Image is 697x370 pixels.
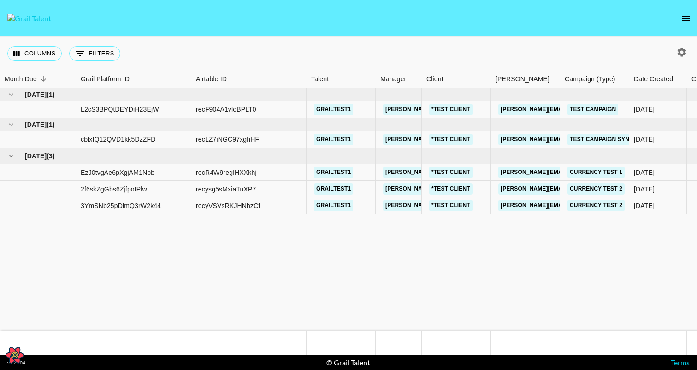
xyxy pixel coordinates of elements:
a: grailtest1 [314,104,353,115]
a: grailtest1 [314,183,353,195]
a: *TEST CLIENT [429,104,473,115]
span: [DATE] [25,90,47,99]
div: Airtable ID [196,70,227,88]
div: 6/26/2025 [634,185,655,194]
a: Currency Test 1 [567,167,625,178]
button: Open React Query Devtools [6,346,24,364]
button: hide children [5,118,18,131]
div: 6/26/2025 [634,201,655,210]
div: Booker [491,70,560,88]
div: 6/4/2025 [634,168,655,177]
div: Campaign (Type) [560,70,629,88]
a: Test Campaign [567,104,618,115]
a: Terms [671,358,690,367]
span: ( 1 ) [47,90,55,99]
span: [DATE] [25,151,47,161]
a: grailtest1 [314,167,353,178]
a: *TEST CLIENT [429,183,473,195]
div: 2f6skZgGbs6ZjfpoIPlw [81,185,147,194]
div: 9/3/2025 [634,135,655,144]
div: Grail Platform ID [81,70,130,88]
div: Manager [380,70,406,88]
div: recLZ7iNGC97xghHF [196,135,259,144]
a: [PERSON_NAME][EMAIL_ADDRESS][PERSON_NAME][DOMAIN_NAME] [383,183,581,195]
button: hide children [5,149,18,162]
div: Airtable ID [191,70,307,88]
a: grailtest1 [314,200,353,211]
a: [PERSON_NAME][EMAIL_ADDRESS][PERSON_NAME][DOMAIN_NAME] [383,104,581,115]
button: open drawer [677,9,695,28]
div: © Grail Talent [326,358,370,367]
img: Grail Talent [7,14,51,23]
div: recF904A1vloBPLT0 [196,105,256,114]
a: [PERSON_NAME][EMAIL_ADDRESS][PERSON_NAME][DOMAIN_NAME] [498,104,696,115]
button: Show filters [69,46,120,61]
a: [PERSON_NAME][EMAIL_ADDRESS][PERSON_NAME][DOMAIN_NAME] [498,134,696,145]
div: Talent [307,70,376,88]
div: cblxIQ12QVD1kk5DzZFD [81,135,155,144]
div: recyVSVsRKJHNhzCf [196,201,260,210]
a: Currency Test 2 [567,200,625,211]
div: Client [422,70,491,88]
a: *TEST CLIENT [429,134,473,145]
div: Campaign (Type) [565,70,615,88]
div: 3/6/2025 [634,105,655,114]
div: Grail Platform ID [76,70,191,88]
div: Date Created [629,70,687,88]
a: [PERSON_NAME][EMAIL_ADDRESS][PERSON_NAME][DOMAIN_NAME] [498,183,696,195]
div: recR4W9regIHXXkhj [196,168,257,177]
span: ( 3 ) [47,151,55,161]
div: Month Due [5,70,37,88]
a: Currency Test 2 [567,183,625,195]
span: ( 1 ) [47,120,55,129]
div: 3YmSNb25pDlmQ3rW2k44 [81,201,161,210]
div: EzJ0tvgAe6pXgjAM1Nbb [81,168,154,177]
div: Date Created [634,70,673,88]
a: *TEST CLIENT [429,200,473,211]
a: [PERSON_NAME][EMAIL_ADDRESS][PERSON_NAME][DOMAIN_NAME] [498,200,696,211]
div: recysg5sMxiaTuXP7 [196,185,256,194]
button: Select columns [7,46,62,61]
a: [PERSON_NAME][EMAIL_ADDRESS][PERSON_NAME][DOMAIN_NAME] [498,167,696,178]
a: [PERSON_NAME][EMAIL_ADDRESS][PERSON_NAME][DOMAIN_NAME] [383,134,581,145]
button: Sort [37,72,50,85]
a: [PERSON_NAME][EMAIL_ADDRESS][PERSON_NAME][DOMAIN_NAME] [383,200,581,211]
button: hide children [5,88,18,101]
div: Client [426,70,443,88]
div: L2cS3BPQtDEYDiH23EjW [81,105,159,114]
div: Manager [376,70,422,88]
span: [DATE] [25,120,47,129]
a: Test Campaign Sync Updates [567,134,664,145]
div: Talent [311,70,329,88]
div: [PERSON_NAME] [496,70,549,88]
a: [PERSON_NAME][EMAIL_ADDRESS][PERSON_NAME][DOMAIN_NAME] [383,167,581,178]
a: grailtest1 [314,134,353,145]
a: *TEST CLIENT [429,167,473,178]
